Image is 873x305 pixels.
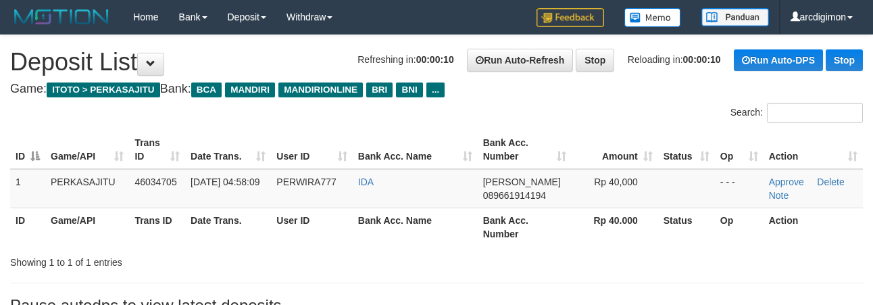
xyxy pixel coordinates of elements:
span: MANDIRI [225,83,275,97]
th: Bank Acc. Number [478,208,572,246]
th: Trans ID [129,208,185,246]
th: Action [764,208,863,246]
span: Copy 089661914194 to clipboard [483,190,546,201]
img: panduan.png [701,8,769,26]
img: MOTION_logo.png [10,7,113,27]
a: Run Auto-Refresh [467,49,573,72]
th: Game/API: activate to sort column ascending [45,131,129,169]
th: Status: activate to sort column ascending [658,131,715,169]
th: User ID: activate to sort column ascending [271,131,352,169]
span: BRI [366,83,393,97]
th: Rp 40.000 [572,208,658,246]
h4: Game: Bank: [10,83,863,96]
th: Bank Acc. Number: activate to sort column ascending [478,131,572,169]
span: Reloading in: [628,54,721,65]
a: IDA [358,177,374,187]
a: Stop [576,49,614,72]
th: Op [715,208,764,246]
div: Showing 1 to 1 of 1 entries [10,250,353,269]
a: Delete [817,177,844,187]
h1: Deposit List [10,49,863,76]
th: Action: activate to sort column ascending [764,131,863,169]
img: Button%20Memo.svg [624,8,681,27]
th: Date Trans. [185,208,271,246]
strong: 00:00:10 [416,54,454,65]
span: PERWIRA777 [276,177,336,187]
span: MANDIRIONLINE [278,83,363,97]
td: - - - [715,169,764,208]
label: Search: [730,103,863,123]
span: ITOTO > PERKASAJITU [47,83,160,97]
span: ... [426,83,445,97]
th: Bank Acc. Name: activate to sort column ascending [353,131,478,169]
th: Date Trans.: activate to sort column ascending [185,131,271,169]
th: ID [10,208,45,246]
a: Note [769,190,789,201]
input: Search: [767,103,863,123]
span: [DATE] 04:58:09 [191,177,259,187]
span: 46034705 [134,177,176,187]
span: Refreshing in: [357,54,453,65]
a: Run Auto-DPS [734,49,823,71]
th: Status [658,208,715,246]
img: Feedback.jpg [537,8,604,27]
td: 1 [10,169,45,208]
th: Op: activate to sort column ascending [715,131,764,169]
strong: 00:00:10 [683,54,721,65]
td: PERKASAJITU [45,169,129,208]
span: Rp 40,000 [594,177,638,187]
th: Trans ID: activate to sort column ascending [129,131,185,169]
span: [PERSON_NAME] [483,177,561,187]
th: Game/API [45,208,129,246]
th: User ID [271,208,352,246]
a: Stop [826,49,863,71]
th: Amount: activate to sort column ascending [572,131,658,169]
th: Bank Acc. Name [353,208,478,246]
span: BCA [191,83,222,97]
th: ID: activate to sort column descending [10,131,45,169]
span: BNI [396,83,422,97]
a: Approve [769,177,804,187]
